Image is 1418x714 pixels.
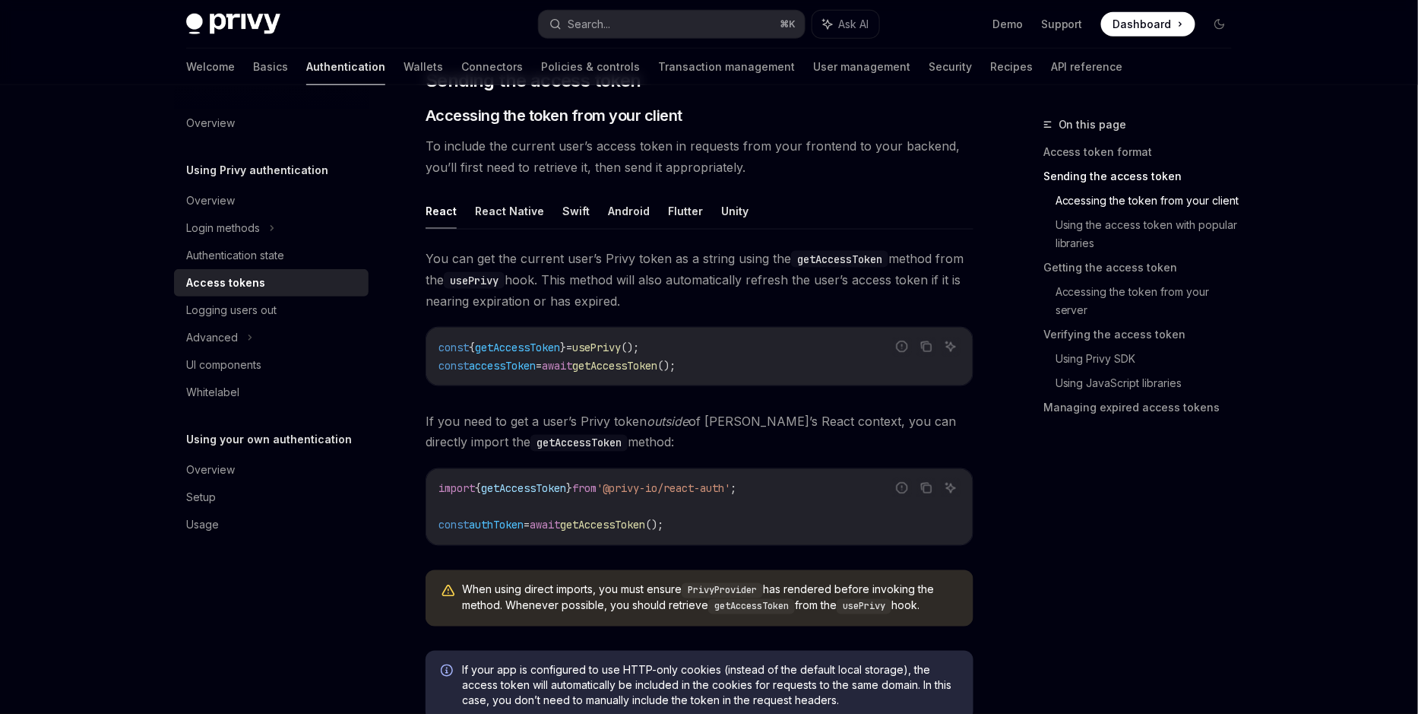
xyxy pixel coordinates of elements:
span: = [536,359,542,373]
a: Overview [174,456,369,484]
span: If you need to get a user’s Privy token of [PERSON_NAME]’s React context, you can directly import... [426,411,973,453]
span: await [542,359,572,373]
code: usePrivy [837,599,891,614]
code: PrivyProvider [682,583,763,598]
a: Accessing the token from your client [1056,189,1244,213]
a: Demo [992,17,1023,32]
a: Using the access token with popular libraries [1056,213,1244,255]
span: Dashboard [1113,17,1172,32]
span: from [572,482,597,496]
a: Sending the access token [1043,164,1244,189]
span: authToken [469,519,524,532]
a: Authentication [306,49,385,85]
span: On this page [1059,116,1127,134]
div: UI components [186,356,261,374]
a: Authentication state [174,242,369,269]
div: Whitelabel [186,383,239,401]
img: dark logo [186,14,280,35]
a: Access token format [1043,140,1244,164]
em: outside [647,414,688,429]
span: import [438,482,475,496]
a: Connectors [461,49,523,85]
div: Overview [186,192,235,210]
a: User management [813,49,910,85]
button: Report incorrect code [892,478,912,498]
span: (); [621,341,639,354]
button: Android [608,193,650,229]
button: React Native [475,193,544,229]
code: getAccessToken [708,599,795,614]
span: Accessing the token from your client [426,105,682,126]
span: accessToken [469,359,536,373]
div: Overview [186,461,235,479]
code: getAccessToken [530,435,628,452]
span: getAccessToken [560,519,645,532]
button: Unity [721,193,749,229]
div: Overview [186,114,235,132]
h5: Using your own authentication [186,430,352,449]
div: Setup [186,488,216,506]
button: React [426,193,457,229]
span: '@privy-io/react-auth' [597,482,730,496]
div: Search... [568,15,610,33]
svg: Warning [441,584,456,599]
svg: Info [441,665,456,680]
a: Support [1041,17,1083,32]
a: Usage [174,511,369,538]
span: } [566,482,572,496]
span: getAccessToken [481,482,566,496]
button: Copy the contents from the code block [916,337,936,357]
a: Logging users out [174,297,369,324]
button: Toggle dark mode [1208,12,1232,36]
span: getAccessToken [475,341,560,354]
span: const [438,519,469,532]
a: Using JavaScript libraries [1056,371,1244,395]
button: Copy the contents from the code block [916,478,936,498]
button: Ask AI [941,337,961,357]
span: { [469,341,475,354]
span: ; [730,482,736,496]
a: Getting the access token [1043,255,1244,280]
span: (); [657,359,676,373]
a: Using Privy SDK [1056,347,1244,371]
a: Accessing the token from your server [1056,280,1244,322]
a: Welcome [186,49,235,85]
span: { [475,482,481,496]
a: Overview [174,109,369,137]
a: Security [929,49,972,85]
button: Ask AI [941,478,961,498]
button: Report incorrect code [892,337,912,357]
span: const [438,341,469,354]
span: } [560,341,566,354]
span: ⌘ K [780,18,796,30]
a: Recipes [990,49,1033,85]
span: const [438,359,469,373]
div: Login methods [186,219,260,237]
a: Policies & controls [541,49,640,85]
span: When using direct imports, you must ensure has rendered before invoking the method. Whenever poss... [462,582,958,614]
code: usePrivy [444,272,505,289]
a: Setup [174,484,369,511]
span: (); [645,519,663,532]
span: To include the current user’s access token in requests from your frontend to your backend, you’ll... [426,135,973,178]
a: Access tokens [174,269,369,297]
div: Access tokens [186,274,265,292]
h5: Using Privy authentication [186,161,328,179]
span: You can get the current user’s Privy token as a string using the method from the hook. This metho... [426,248,973,312]
code: getAccessToken [791,251,888,268]
button: Swift [562,193,590,229]
span: If your app is configured to use HTTP-only cookies (instead of the default local storage), the ac... [462,663,958,709]
span: = [566,341,572,354]
div: Logging users out [186,301,277,319]
a: Verifying the access token [1043,322,1244,347]
a: Overview [174,187,369,214]
span: usePrivy [572,341,621,354]
span: Ask AI [838,17,869,32]
a: Whitelabel [174,379,369,406]
button: Ask AI [812,11,879,38]
div: Authentication state [186,246,284,265]
a: Wallets [404,49,443,85]
div: Usage [186,516,219,534]
div: Advanced [186,328,238,347]
span: getAccessToken [572,359,657,373]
